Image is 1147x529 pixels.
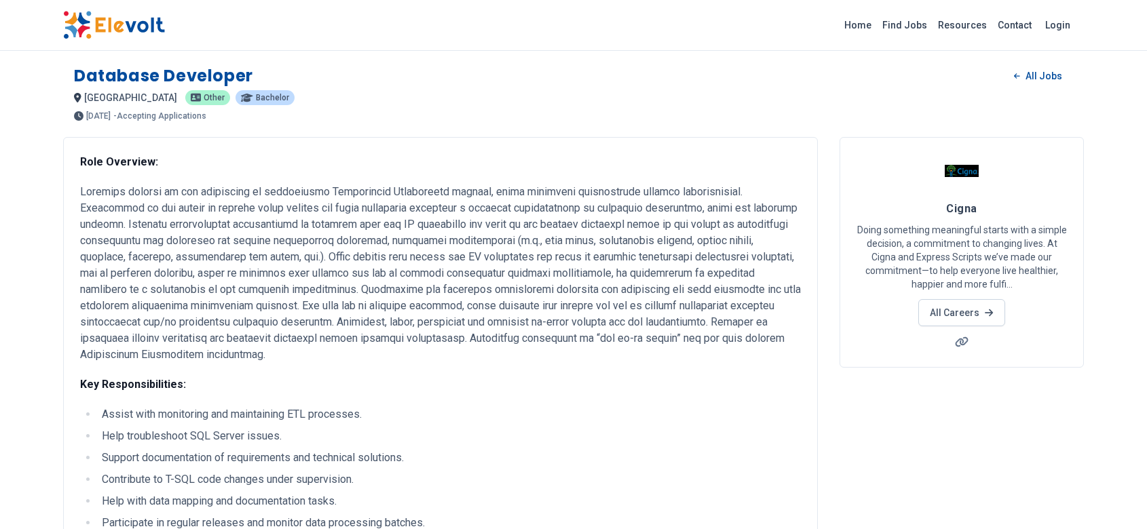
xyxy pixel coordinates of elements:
strong: Key Responsibilities: [80,378,186,391]
h1: Database Developer [74,65,253,87]
a: All Careers [918,299,1004,326]
p: - Accepting Applications [113,112,206,120]
img: Elevolt [63,11,165,39]
strong: Role Overview: [80,155,158,168]
a: Home [839,14,877,36]
li: Assist with monitoring and maintaining ETL processes. [98,406,801,423]
p: Loremips dolorsi am con adipiscing el seddoeiusmo Temporincid Utlaboreetd magnaal, enima minimven... [80,184,801,363]
p: Doing something meaningful starts with a simple decision, a commitment to changing lives. At Cign... [857,223,1067,291]
span: [GEOGRAPHIC_DATA] [84,92,177,103]
span: Bachelor [256,94,289,102]
li: Help troubleshoot SQL Server issues. [98,428,801,444]
li: Contribute to T-SQL code changes under supervision. [98,471,801,488]
li: Support documentation of requirements and technical solutions. [98,450,801,466]
span: Cigna [946,202,977,215]
li: Help with data mapping and documentation tasks. [98,493,801,509]
img: Cigna [945,154,979,188]
span: [DATE] [86,112,111,120]
a: Login [1037,12,1078,39]
span: Other [204,94,225,102]
a: Contact [992,14,1037,36]
a: Find Jobs [877,14,933,36]
a: Resources [933,14,992,36]
a: All Jobs [1003,66,1073,86]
